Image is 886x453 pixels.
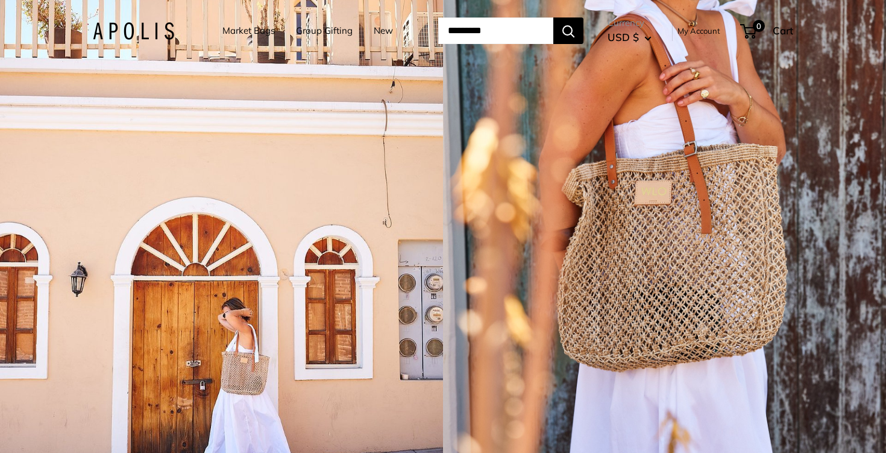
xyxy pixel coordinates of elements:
span: Cart [773,24,793,37]
a: Group Gifting [296,22,353,39]
a: Market Bags [222,22,275,39]
span: 0 [753,20,765,32]
a: 0 Cart [741,21,793,40]
span: Currency [608,14,652,31]
a: My Account [677,24,720,38]
img: Apolis [93,22,174,40]
span: USD $ [608,31,639,43]
button: USD $ [608,28,652,47]
input: Search... [438,17,553,44]
button: Search [553,17,583,44]
a: New [374,22,393,39]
